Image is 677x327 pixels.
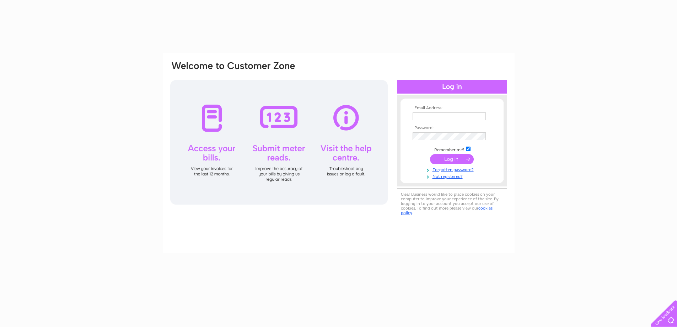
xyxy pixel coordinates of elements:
[411,126,493,131] th: Password:
[401,206,493,215] a: cookies policy
[411,146,493,153] td: Remember me?
[413,173,493,179] a: Not registered?
[397,188,507,219] div: Clear Business would like to place cookies on your computer to improve your experience of the sit...
[413,166,493,173] a: Forgotten password?
[411,106,493,111] th: Email Address:
[430,154,474,164] input: Submit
